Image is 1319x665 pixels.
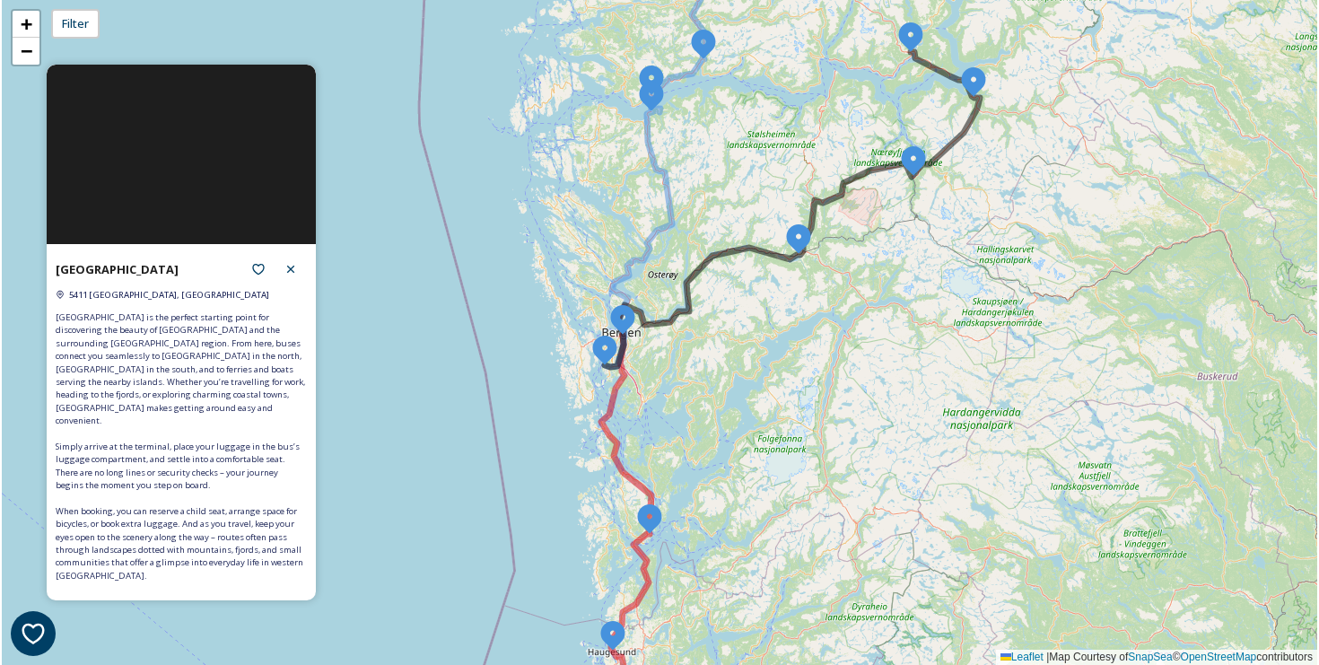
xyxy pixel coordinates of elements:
span: + [21,13,32,35]
span: 5411 [GEOGRAPHIC_DATA], [GEOGRAPHIC_DATA] [69,289,269,301]
a: Leaflet [1000,651,1044,663]
span: | [1046,651,1049,663]
img: Marker [589,333,621,365]
a: 5411 [GEOGRAPHIC_DATA], [GEOGRAPHIC_DATA] [69,285,269,302]
a: OpenStreetMap [1181,651,1257,663]
span: [GEOGRAPHIC_DATA] is the perfect starting point for discovering the beauty of [GEOGRAPHIC_DATA] a... [56,311,307,582]
div: Map Courtesy of © contributors [996,650,1317,665]
a: SnapSea [1128,651,1172,663]
img: Marker [895,20,927,52]
img: Marker [635,63,668,95]
a: Zoom out [13,38,39,65]
img: Marker [633,502,666,534]
img: Marker [607,302,639,335]
img: Marker [687,27,720,59]
strong: [GEOGRAPHIC_DATA] [56,261,179,277]
img: Marker [957,65,990,97]
img: Marker [897,144,930,176]
img: Marker [597,618,629,651]
img: Marker [782,222,815,254]
a: Zoom in [13,11,39,38]
img: Marker [635,79,668,111]
div: Filter [51,9,100,39]
span: − [21,39,32,62]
